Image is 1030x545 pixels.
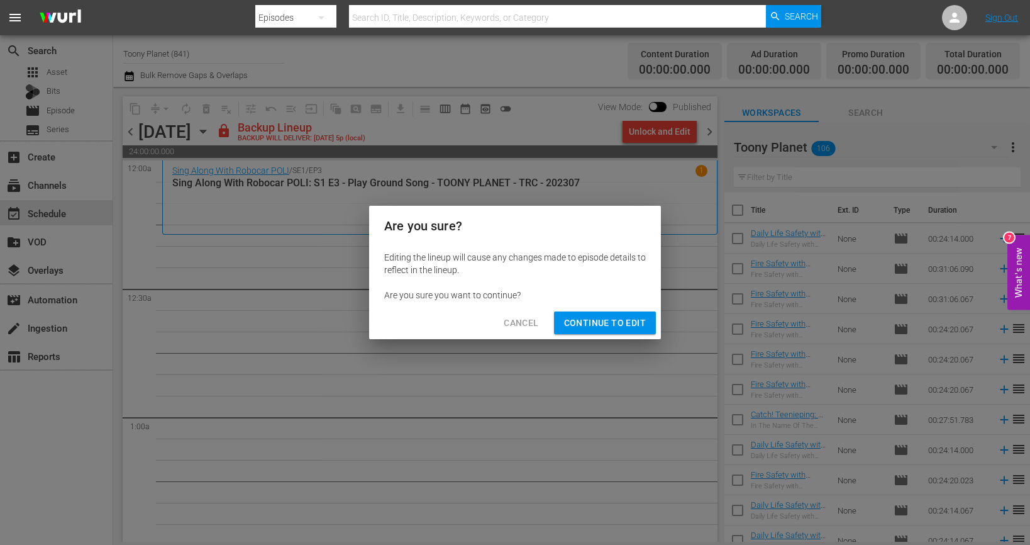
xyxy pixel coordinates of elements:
[8,10,23,25] span: menu
[785,5,818,28] span: Search
[494,312,548,335] button: Cancel
[554,312,656,335] button: Continue to Edit
[1004,233,1014,243] div: 7
[384,289,646,301] div: Are you sure you want to continue?
[985,13,1018,23] a: Sign Out
[384,216,646,236] h2: Are you sure?
[1007,235,1030,310] button: Open Feedback Widget
[564,315,646,331] span: Continue to Edit
[384,251,646,276] div: Editing the lineup will cause any changes made to episode details to reflect in the lineup.
[504,315,538,331] span: Cancel
[30,3,91,33] img: ans4CAIJ8jUAAAAAAAAAAAAAAAAAAAAAAAAgQb4GAAAAAAAAAAAAAAAAAAAAAAAAJMjXAAAAAAAAAAAAAAAAAAAAAAAAgAT5G...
